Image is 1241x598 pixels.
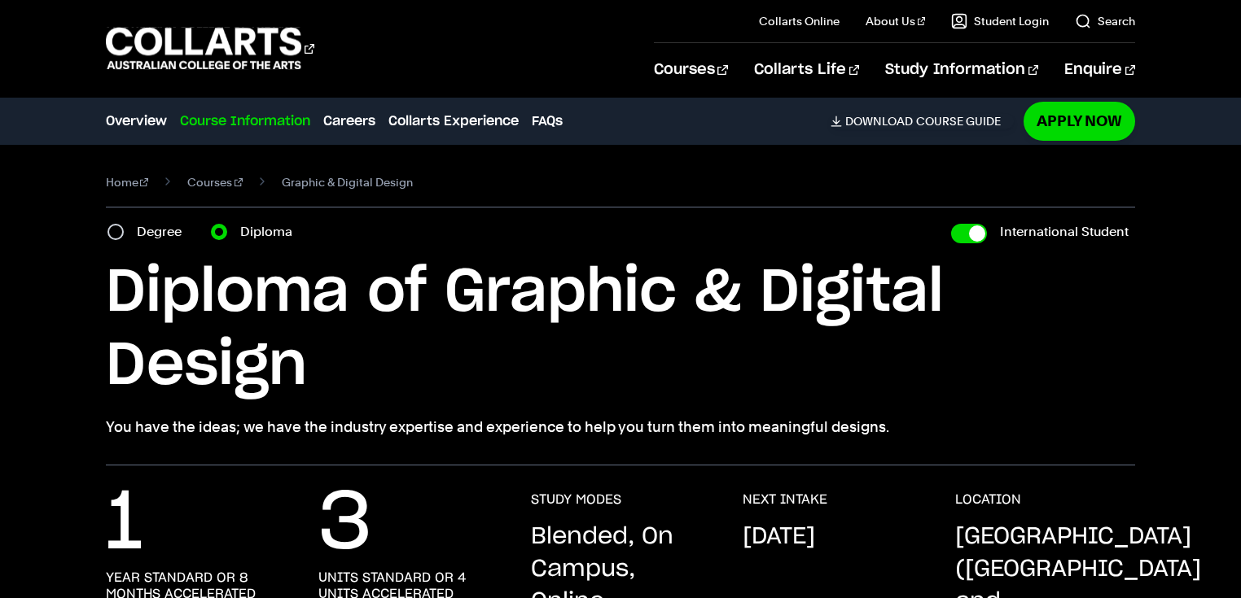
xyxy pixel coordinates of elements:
h3: LOCATION [955,491,1021,508]
p: 1 [106,491,143,557]
a: Search [1075,13,1135,29]
a: DownloadCourse Guide [831,114,1014,129]
p: [DATE] [743,521,815,553]
h1: Diploma of Graphic & Digital Design [106,256,1136,403]
a: Enquire [1064,43,1135,97]
a: Collarts Life [754,43,859,97]
p: You have the ideas; we have the industry expertise and experience to help you turn them into mean... [106,416,1136,439]
a: Careers [323,111,375,131]
span: Graphic & Digital Design [282,171,413,194]
a: Courses [187,171,243,194]
a: Student Login [951,13,1049,29]
div: Go to homepage [106,25,314,72]
a: Courses [654,43,728,97]
a: Home [106,171,149,194]
a: Study Information [885,43,1038,97]
a: Course Information [180,111,310,131]
a: FAQs [532,111,563,131]
a: Apply Now [1024,102,1135,140]
p: 3 [318,491,372,557]
label: International Student [1000,220,1129,243]
span: Download [845,114,913,129]
label: Degree [137,220,191,243]
a: Collarts Online [759,13,840,29]
a: Overview [106,111,167,131]
h3: STUDY MODES [531,491,621,508]
label: Diploma [240,220,302,243]
a: About Us [866,13,926,29]
a: Collarts Experience [388,111,519,131]
h3: NEXT INTAKE [743,491,827,508]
